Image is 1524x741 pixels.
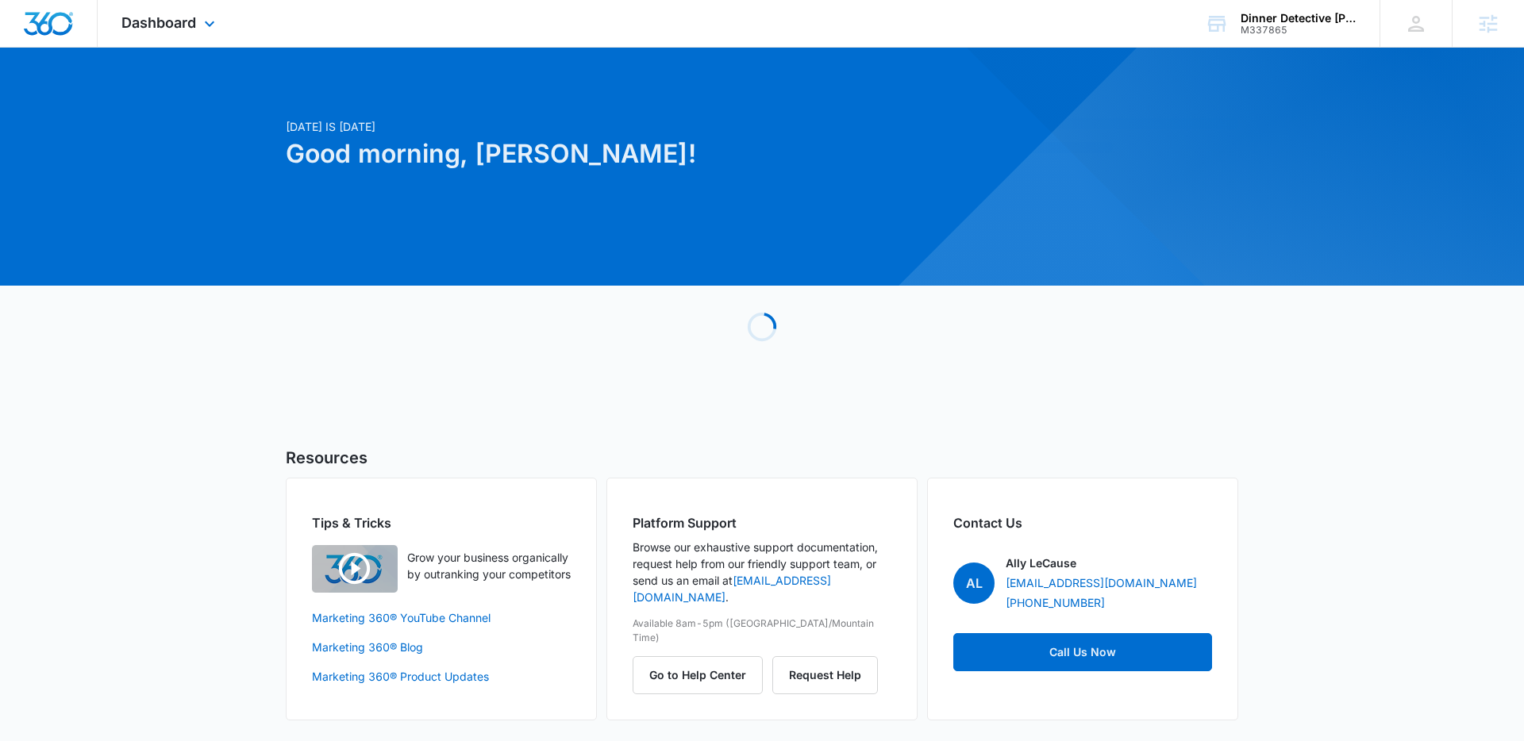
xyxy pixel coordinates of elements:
[633,656,763,694] button: Go to Help Center
[286,118,914,135] p: [DATE] is [DATE]
[1006,594,1105,611] a: [PHONE_NUMBER]
[953,562,995,604] span: AL
[1241,25,1357,36] div: account id
[312,668,571,685] a: Marketing 360® Product Updates
[407,549,571,582] p: Grow your business organically by outranking your competitors
[633,539,891,605] p: Browse our exhaustive support documentation, request help from our friendly support team, or send...
[633,616,891,645] p: Available 8am-5pm ([GEOGRAPHIC_DATA]/Mountain Time)
[772,668,878,681] a: Request Help
[286,446,1238,470] h5: Resources
[312,609,571,626] a: Marketing 360® YouTube Channel
[312,513,571,532] h2: Tips & Tricks
[1006,574,1197,591] a: [EMAIL_ADDRESS][DOMAIN_NAME]
[953,513,1212,532] h2: Contact Us
[633,513,891,532] h2: Platform Support
[1006,555,1076,571] p: Ally LeCause
[286,135,914,173] h1: Good morning, [PERSON_NAME]!
[312,639,571,655] a: Marketing 360® Blog
[633,668,772,681] a: Go to Help Center
[312,545,398,593] img: Quick Overview Video
[1241,12,1357,25] div: account name
[121,14,196,31] span: Dashboard
[772,656,878,694] button: Request Help
[953,633,1212,671] a: Call Us Now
